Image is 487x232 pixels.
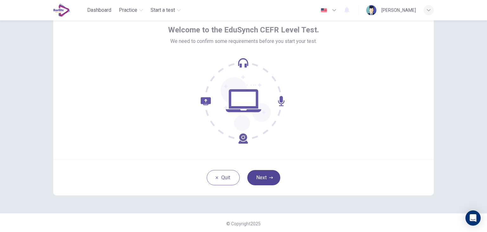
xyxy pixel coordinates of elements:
[85,4,114,16] button: Dashboard
[465,210,481,226] div: Open Intercom Messenger
[366,5,376,15] img: Profile picture
[226,221,261,226] span: © Copyright 2025
[53,4,70,17] img: EduSynch logo
[119,6,137,14] span: Practice
[168,25,319,35] span: Welcome to the EduSynch CEFR Level Test.
[87,6,111,14] span: Dashboard
[247,170,280,185] button: Next
[207,170,240,185] button: Quit
[320,8,328,13] img: en
[53,4,85,17] a: EduSynch logo
[151,6,175,14] span: Start a test
[381,6,416,14] div: [PERSON_NAME]
[170,38,317,45] span: We need to confirm some requirements before you start your test.
[148,4,183,16] button: Start a test
[116,4,146,16] button: Practice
